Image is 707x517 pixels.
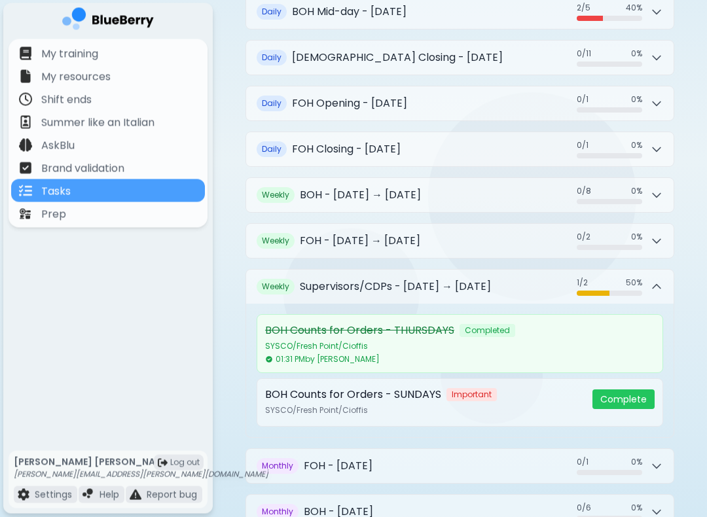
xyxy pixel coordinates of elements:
[62,8,154,35] img: company logo
[460,325,515,338] span: Completed
[577,49,591,60] span: 0 / 11
[246,87,674,121] button: DailyFOH Opening - [DATE]0/10%
[41,184,71,200] p: Tasks
[577,503,591,514] span: 0 / 6
[631,232,642,243] span: 0 %
[631,95,642,105] span: 0 %
[292,96,407,112] h2: FOH Opening - [DATE]
[577,3,590,14] span: 2 / 5
[577,232,590,243] span: 0 / 2
[257,279,295,295] span: Weekly
[257,50,287,66] span: Daily
[19,139,32,152] img: file icon
[626,278,642,289] span: 50 %
[41,92,92,108] p: Shift ends
[246,133,674,167] button: DailyFOH Closing - [DATE]0/10%
[246,224,674,258] button: WeeklyFOH - [DATE] → [DATE]0/20%
[147,489,197,501] p: Report bug
[246,179,674,213] button: WeeklyBOH - [DATE] → [DATE]0/80%
[41,138,75,154] p: AskBlu
[631,503,642,514] span: 0 %
[41,115,154,131] p: Summer like an Italian
[265,355,380,365] span: 01:31 PM by [PERSON_NAME]
[246,41,674,75] button: Daily[DEMOGRAPHIC_DATA] Closing - [DATE]0/110%
[292,50,503,66] h2: [DEMOGRAPHIC_DATA] Closing - [DATE]
[41,207,66,223] p: Prep
[577,457,589,468] span: 0 / 1
[130,489,141,501] img: file icon
[577,141,589,151] span: 0 / 1
[257,142,287,158] span: Daily
[19,207,32,221] img: file icon
[158,458,168,468] img: logout
[35,489,72,501] p: Settings
[292,5,407,20] h2: BOH Mid-day - [DATE]
[100,489,119,501] p: Help
[626,3,642,14] span: 40 %
[82,489,94,501] img: file icon
[292,142,401,158] h2: FOH Closing - [DATE]
[631,141,642,151] span: 0 %
[265,387,441,403] p: BOH Counts for Orders - SUNDAYS
[631,187,642,197] span: 0 %
[631,457,642,468] span: 0 %
[19,47,32,60] img: file icon
[577,187,591,197] span: 0 / 8
[257,459,299,474] span: Monthly
[41,46,98,62] p: My training
[19,185,32,198] img: file icon
[265,342,644,352] p: SYSCO/Fresh Point/Cioffis
[41,161,124,177] p: Brand validation
[18,489,29,501] img: file icon
[14,469,268,480] p: [PERSON_NAME][EMAIL_ADDRESS][PERSON_NAME][DOMAIN_NAME]
[19,70,32,83] img: file icon
[300,279,491,295] h2: Supervisors/CDPs - [DATE] → [DATE]
[257,5,287,20] span: Daily
[19,162,32,175] img: file icon
[631,49,642,60] span: 0 %
[19,116,32,129] img: file icon
[14,456,268,468] p: [PERSON_NAME] [PERSON_NAME]
[592,390,655,410] button: Complete
[300,188,421,204] h2: BOH - [DATE] → [DATE]
[19,93,32,106] img: file icon
[300,234,420,249] h2: FOH - [DATE] → [DATE]
[446,389,497,402] span: Important
[41,69,111,85] p: My resources
[170,457,200,468] span: Log out
[246,450,674,484] button: MonthlyFOH - [DATE]0/10%
[265,406,582,416] p: SYSCO/Fresh Point/Cioffis
[246,270,674,304] button: WeeklySupervisors/CDPs - [DATE] → [DATE]1/250%
[577,278,588,289] span: 1 / 2
[257,188,295,204] span: Weekly
[257,234,295,249] span: Weekly
[577,95,589,105] span: 0 / 1
[257,96,287,112] span: Daily
[265,323,454,339] p: BOH Counts for Orders - THURSDAYS
[304,459,372,474] h2: FOH - [DATE]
